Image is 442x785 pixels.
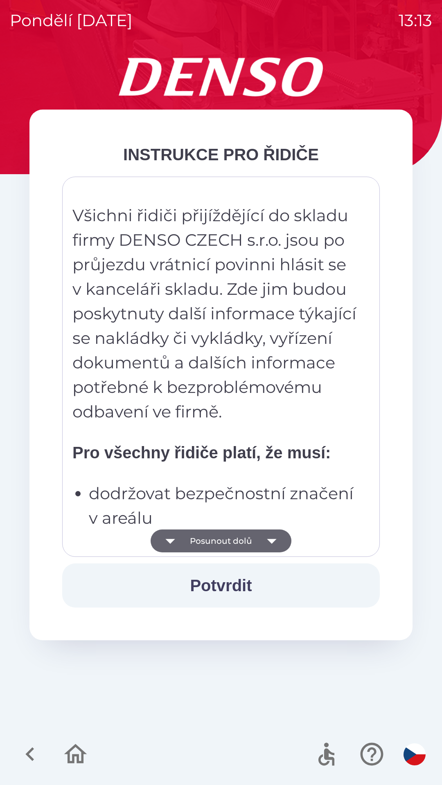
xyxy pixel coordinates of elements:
button: Potvrdit [62,563,380,608]
p: 13:13 [399,8,432,33]
p: Všichni řidiči přijíždějící do skladu firmy DENSO CZECH s.r.o. jsou po průjezdu vrátnicí povinni ... [72,203,358,424]
p: pondělí [DATE] [10,8,133,33]
img: Logo [29,57,413,96]
p: dodržovat bezpečnostní značení v areálu [89,481,358,530]
strong: Pro všechny řidiče platí, že musí: [72,444,331,462]
img: cs flag [404,743,426,765]
div: INSTRUKCE PRO ŘIDIČE [62,142,380,167]
button: Posunout dolů [151,529,291,552]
